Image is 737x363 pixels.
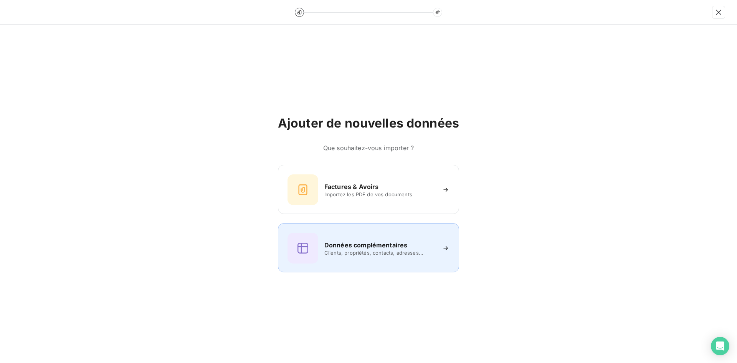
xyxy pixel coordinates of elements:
[324,182,379,191] h6: Factures & Avoirs
[278,143,459,152] h6: Que souhaitez-vous importer ?
[324,250,436,256] span: Clients, propriétés, contacts, adresses...
[324,240,407,250] h6: Données complémentaires
[711,337,729,355] div: Open Intercom Messenger
[324,191,436,197] span: Importez les PDF de vos documents
[278,116,459,131] h2: Ajouter de nouvelles données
